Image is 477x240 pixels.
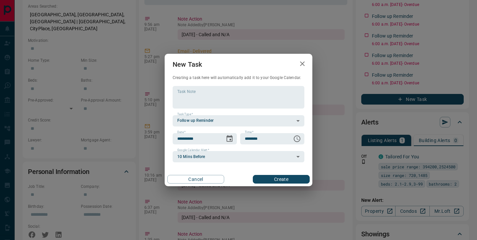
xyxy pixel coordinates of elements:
[245,130,253,134] label: Time
[177,130,186,134] label: Date
[253,175,310,184] button: Create
[165,54,210,75] h2: New Task
[177,112,193,117] label: Task Type
[223,132,236,145] button: Choose date, selected date is Aug 27, 2025
[167,175,224,184] button: Cancel
[173,75,304,81] p: Creating a task here will automatically add it to your Google Calendar.
[173,115,304,126] div: Follow up Reminder
[290,132,304,145] button: Choose time, selected time is 6:00 AM
[177,148,209,152] label: Google Calendar Alert
[173,151,304,162] div: 10 Mins Before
